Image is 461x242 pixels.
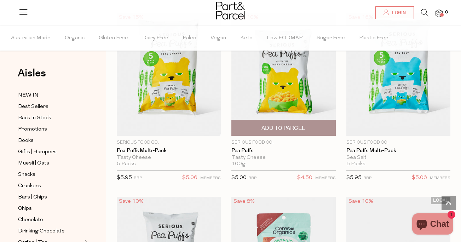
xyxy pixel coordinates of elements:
a: Pea Puffs Multi-Pack [117,148,221,154]
p: Serious Food Co. [346,139,450,146]
img: Part&Parcel [216,2,245,19]
small: RRP [134,176,142,180]
span: $4.50 [297,173,312,183]
div: Tasty Cheese [231,155,335,161]
span: Keto [240,26,253,51]
span: 5 Packs [346,161,365,167]
button: Add To Parcel [231,120,335,136]
div: Tasty Cheese [117,155,221,161]
a: Snacks [18,170,82,179]
span: $5.95 [346,175,362,180]
span: 100g [231,161,246,167]
span: $5.00 [231,175,247,180]
span: Plastic Free [359,26,388,51]
span: LOCAL [431,197,450,204]
img: Pea Puffs [231,13,335,136]
a: Bars | Chips [18,193,82,202]
span: Snacks [18,171,35,179]
span: Best Sellers [18,103,48,111]
span: Promotions [18,125,47,134]
span: NEW IN [18,91,39,100]
span: Chocolate [18,216,43,224]
span: Bars | Chips [18,193,47,202]
span: Gifts | Hampers [18,148,57,156]
span: Books [18,137,34,145]
span: Add To Parcel [261,125,305,132]
span: Chips [18,204,32,213]
a: Login [375,6,414,19]
small: MEMBERS [315,176,336,180]
span: Sugar Free [317,26,345,51]
span: Aisles [18,65,46,81]
a: Best Sellers [18,102,82,111]
span: $5.06 [412,173,427,183]
div: Save 10% [117,197,146,206]
div: Save 10% [346,197,375,206]
p: Serious Food Co. [117,139,221,146]
span: Back In Stock [18,114,51,122]
a: NEW IN [18,91,82,100]
a: Back In Stock [18,114,82,122]
a: Drinking Chocolate [18,227,82,236]
span: $5.06 [182,173,197,183]
a: Chocolate [18,215,82,224]
small: RRP [248,176,257,180]
span: Paleo [183,26,196,51]
a: Aisles [18,68,46,86]
span: Login [390,10,406,16]
span: Low FODMAP [267,26,302,51]
a: Pea Puffs [231,148,335,154]
img: Pea Puffs Multi-Pack [346,13,450,136]
div: Sea Salt [346,155,450,161]
span: $5.95 [117,175,132,180]
a: 0 [436,10,443,17]
a: Promotions [18,125,82,134]
p: Serious Food Co. [231,139,335,146]
a: Chips [18,204,82,213]
img: Pea Puffs Multi-Pack [117,13,221,136]
span: Vegan [211,26,226,51]
small: RRP [363,176,371,180]
a: Muesli | Oats [18,159,82,168]
a: Books [18,136,82,145]
inbox-online-store-chat: Shopify online store chat [410,213,455,236]
a: Pea Puffs Multi-Pack [346,148,450,154]
small: MEMBERS [200,176,221,180]
div: Save 8% [231,197,257,206]
a: Crackers [18,181,82,190]
span: Muesli | Oats [18,159,49,168]
span: Crackers [18,182,41,190]
span: Drinking Chocolate [18,227,65,236]
span: Gluten Free [99,26,128,51]
span: 5 Packs [117,161,136,167]
span: Australian Made [11,26,51,51]
span: 0 [443,9,450,16]
a: Gifts | Hampers [18,148,82,156]
span: Dairy Free [142,26,168,51]
small: MEMBERS [430,176,450,180]
span: Organic [65,26,85,51]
